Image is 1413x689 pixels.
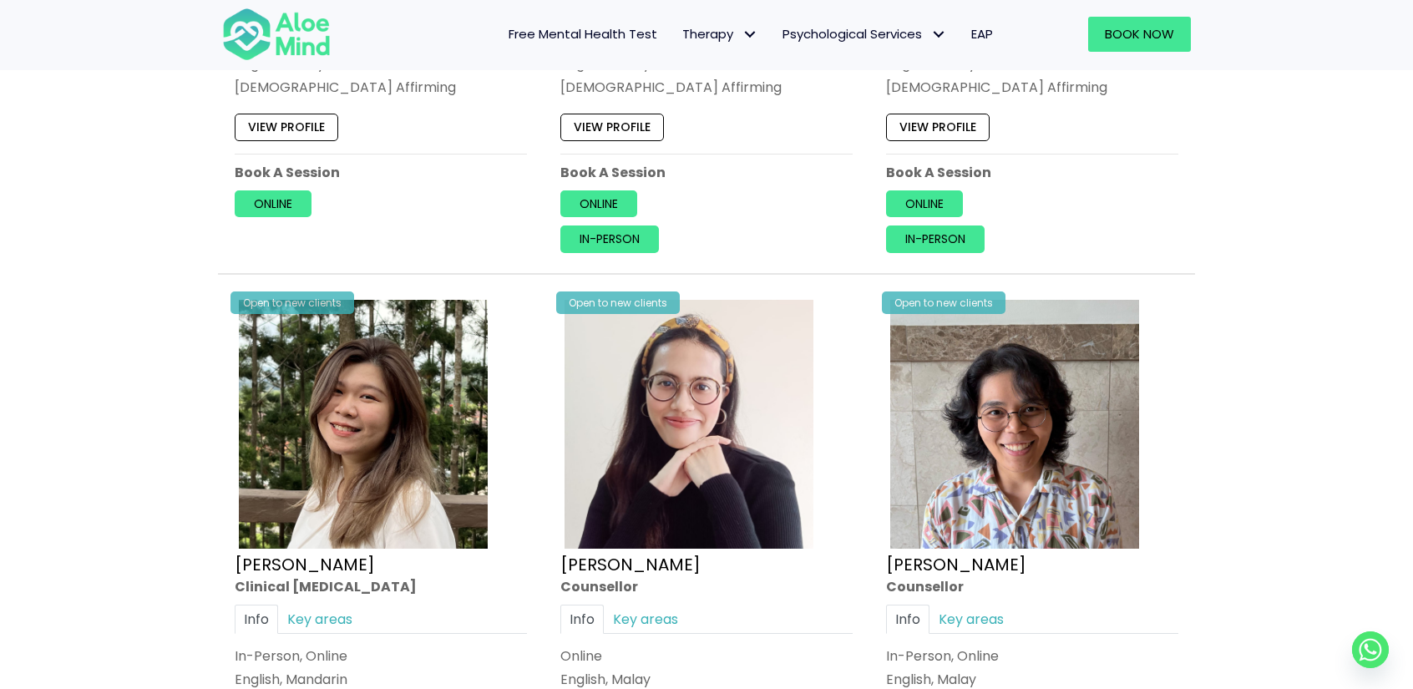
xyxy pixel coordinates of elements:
[556,291,680,314] div: Open to new clients
[560,605,604,634] a: Info
[235,553,375,576] a: [PERSON_NAME]
[560,163,853,182] p: Book A Session
[560,78,853,97] div: [DEMOGRAPHIC_DATA] Affirming
[352,17,1005,52] nav: Menu
[929,605,1013,634] a: Key areas
[560,54,853,73] p: English, Malay, Tamil
[886,54,1178,73] p: English, Malay, Mandarin
[959,17,1005,52] a: EAP
[235,670,527,689] p: English, Mandarin
[278,605,362,634] a: Key areas
[737,23,762,47] span: Therapy: submenu
[230,291,354,314] div: Open to new clients
[886,553,1026,576] a: [PERSON_NAME]
[235,577,527,596] div: Clinical [MEDICAL_DATA]
[235,605,278,634] a: Info
[560,553,701,576] a: [PERSON_NAME]
[235,190,311,217] a: Online
[886,577,1178,596] div: Counsellor
[886,78,1178,97] div: [DEMOGRAPHIC_DATA] Affirming
[560,225,659,252] a: In-person
[886,670,1178,689] p: English, Malay
[886,646,1178,666] div: In-Person, Online
[926,23,950,47] span: Psychological Services: submenu
[560,577,853,596] div: Counsellor
[1105,25,1174,43] span: Book Now
[770,17,959,52] a: Psychological ServicesPsychological Services: submenu
[886,225,985,252] a: In-person
[560,646,853,666] div: Online
[890,300,1139,549] img: zafeera counsellor
[670,17,770,52] a: TherapyTherapy: submenu
[565,300,813,549] img: Therapist Photo Update
[782,25,946,43] span: Psychological Services
[496,17,670,52] a: Free Mental Health Test
[560,114,664,140] a: View profile
[971,25,993,43] span: EAP
[882,291,1005,314] div: Open to new clients
[235,114,338,140] a: View profile
[886,605,929,634] a: Info
[239,300,488,549] img: Kelly Clinical Psychologist
[1088,17,1191,52] a: Book Now
[235,78,527,97] div: [DEMOGRAPHIC_DATA] Affirming
[886,163,1178,182] p: Book A Session
[560,670,853,689] p: English, Malay
[509,25,657,43] span: Free Mental Health Test
[235,646,527,666] div: In-Person, Online
[886,114,990,140] a: View profile
[886,190,963,217] a: Online
[235,163,527,182] p: Book A Session
[560,190,637,217] a: Online
[604,605,687,634] a: Key areas
[682,25,757,43] span: Therapy
[235,54,527,73] p: English, Malay, Mandarin
[222,7,331,62] img: Aloe mind Logo
[1352,631,1389,668] a: Whatsapp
